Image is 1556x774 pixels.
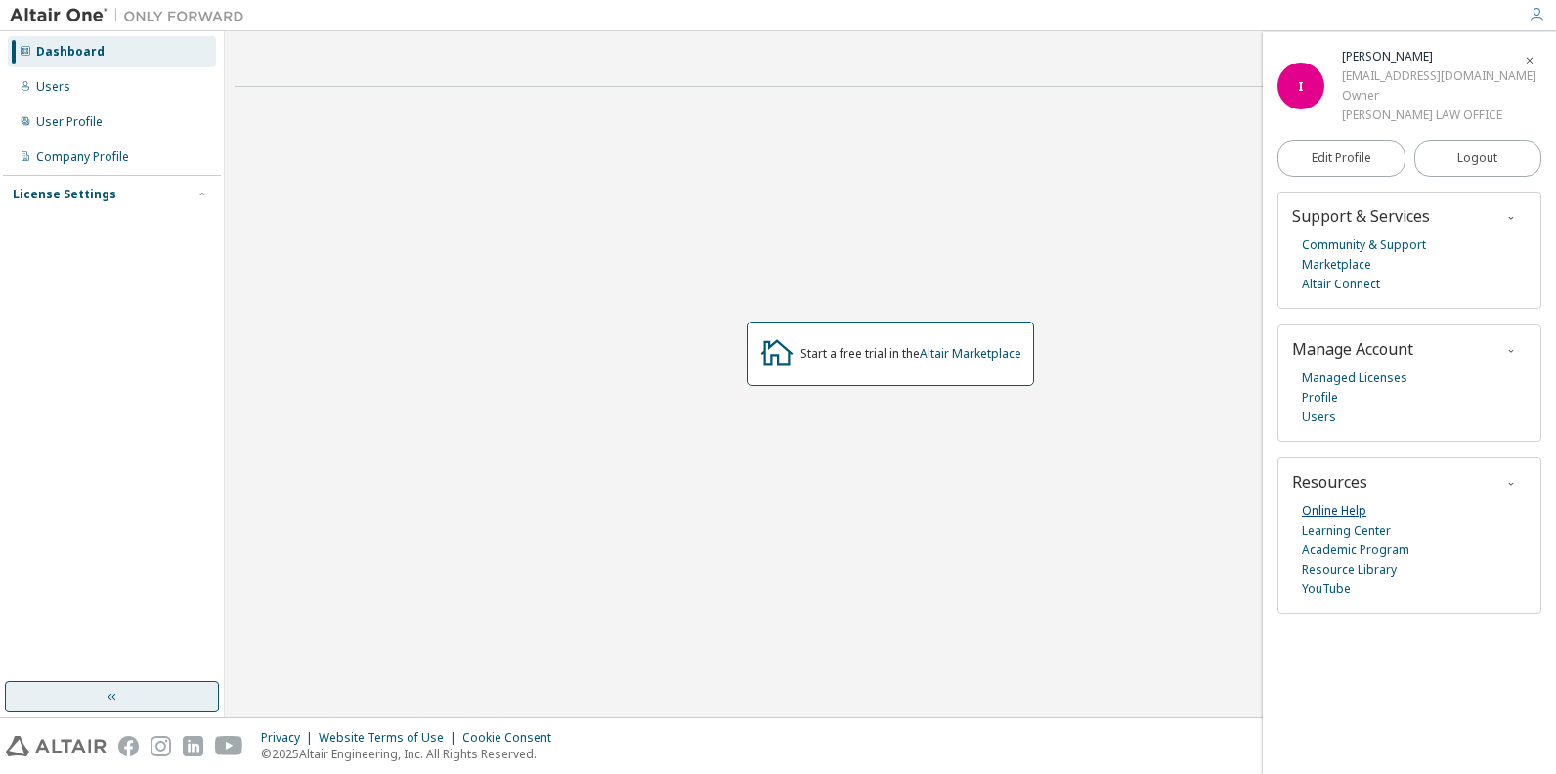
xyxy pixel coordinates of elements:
[1302,560,1397,580] a: Resource Library
[183,736,203,756] img: linkedin.svg
[1302,388,1338,408] a: Profile
[1298,78,1304,95] span: I
[1342,47,1536,66] div: Irene Lavares
[1302,540,1409,560] a: Academic Program
[261,730,319,746] div: Privacy
[6,736,107,756] img: altair_logo.svg
[1414,140,1542,177] button: Logout
[261,746,563,762] p: © 2025 Altair Engineering, Inc. All Rights Reserved.
[1302,408,1336,427] a: Users
[1302,521,1391,540] a: Learning Center
[1302,236,1426,255] a: Community & Support
[1292,338,1413,360] span: Manage Account
[215,736,243,756] img: youtube.svg
[1277,140,1405,177] a: Edit Profile
[10,6,254,25] img: Altair One
[800,346,1021,362] div: Start a free trial in the
[1312,150,1371,166] span: Edit Profile
[1457,149,1497,168] span: Logout
[36,114,103,130] div: User Profile
[1342,106,1536,125] div: [PERSON_NAME] LAW OFFICE
[1342,66,1536,86] div: [EMAIL_ADDRESS][DOMAIN_NAME]
[36,44,105,60] div: Dashboard
[1342,86,1536,106] div: Owner
[118,736,139,756] img: facebook.svg
[319,730,462,746] div: Website Terms of Use
[151,736,171,756] img: instagram.svg
[36,150,129,165] div: Company Profile
[1302,368,1407,388] a: Managed Licenses
[1302,255,1371,275] a: Marketplace
[1292,471,1367,493] span: Resources
[36,79,70,95] div: Users
[1302,501,1366,521] a: Online Help
[13,187,116,202] div: License Settings
[462,730,563,746] div: Cookie Consent
[1302,275,1380,294] a: Altair Connect
[1302,580,1351,599] a: YouTube
[1292,205,1430,227] span: Support & Services
[920,345,1021,362] a: Altair Marketplace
